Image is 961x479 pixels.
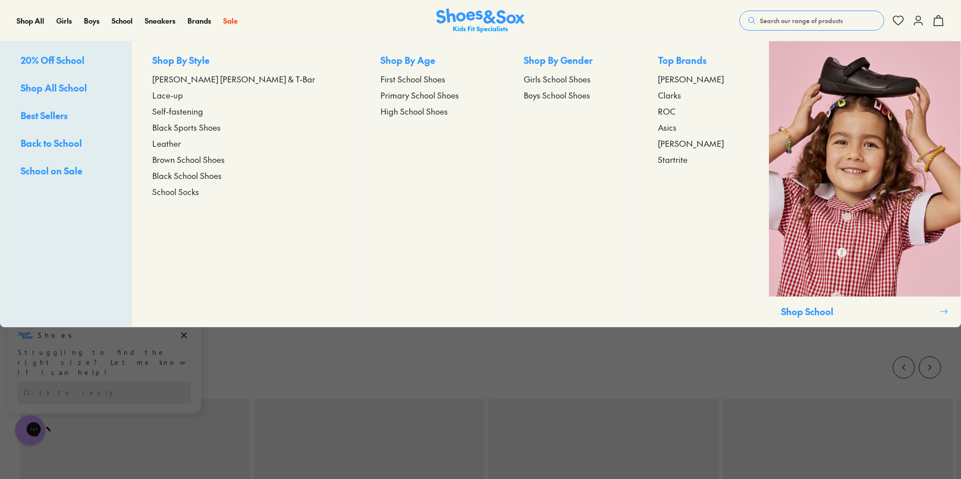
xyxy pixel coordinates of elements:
a: Shoes & Sox [436,9,525,33]
a: Shop All [17,16,44,26]
a: Sneakers [145,16,175,26]
span: Clarks [658,89,681,101]
span: Black School Shoes [152,169,222,181]
a: First School Shoes [380,73,484,85]
a: Boys [84,16,100,26]
div: Reply to the campaigns [18,66,191,88]
img: SNS_Logo_Responsive.svg [436,9,525,33]
a: Shop All School [21,81,112,97]
a: ROC [658,105,748,117]
img: Shoes logo [18,12,34,28]
span: Black Sports Shoes [152,121,221,133]
h3: Shoes [38,15,77,25]
p: Top Brands [658,53,748,69]
span: Self-fastening [152,105,203,117]
a: School on Sale [21,164,112,179]
div: Message from Shoes. Struggling to find the right size? Let me know if I can help! [8,12,201,62]
div: Struggling to find the right size? Let me know if I can help! [18,32,191,62]
a: [PERSON_NAME] [PERSON_NAME] & T-Bar [152,73,340,85]
span: First School Shoes [380,73,445,85]
a: Brands [187,16,211,26]
iframe: Gorgias live chat messenger [10,412,50,449]
p: Shop By Gender [524,53,617,69]
a: Sale [223,16,238,26]
span: Primary School Shoes [380,89,459,101]
a: Leather [152,137,340,149]
span: Lace-up [152,89,183,101]
a: Girls [56,16,72,26]
span: Asics [658,121,677,133]
span: Shop All School [21,81,87,94]
span: 20% Off School [21,54,84,66]
a: Clarks [658,89,748,101]
a: Self-fastening [152,105,340,117]
a: Primary School Shoes [380,89,484,101]
a: Girls School Shoes [524,73,617,85]
span: School on Sale [21,164,82,177]
img: SNS_10_2.png [769,41,960,297]
span: Girls School Shoes [524,73,591,85]
span: Brown School Shoes [152,153,225,165]
button: Search our range of products [739,11,884,31]
a: Asics [658,121,748,133]
a: High School Shoes [380,105,484,117]
a: Best Sellers [21,109,112,124]
a: School Socks [152,185,340,198]
span: [PERSON_NAME] [658,137,724,149]
a: Black School Shoes [152,169,340,181]
button: Dismiss campaign [177,13,191,27]
a: Shop School [768,41,960,327]
div: Campaign message [8,2,201,98]
a: [PERSON_NAME] [658,73,748,85]
span: ROC [658,105,676,117]
a: [PERSON_NAME] [658,137,748,149]
a: Black Sports Shoes [152,121,340,133]
span: Startrite [658,153,688,165]
span: Back to School [21,137,82,149]
a: Lace-up [152,89,340,101]
span: [PERSON_NAME] [PERSON_NAME] & T-Bar [152,73,315,85]
p: Shop By Age [380,53,484,69]
span: Search our range of products [760,16,843,25]
span: Boys School Shoes [524,89,590,101]
a: School [112,16,133,26]
a: Boys School Shoes [524,89,617,101]
a: Startrite [658,153,748,165]
span: Best Sellers [21,109,68,122]
span: [PERSON_NAME] [658,73,724,85]
span: High School Shoes [380,105,448,117]
p: Shop By Style [152,53,340,69]
a: 20% Off School [21,53,112,69]
span: Leather [152,137,181,149]
p: Shop School [781,305,935,318]
span: School Socks [152,185,199,198]
a: Back to School [21,136,112,152]
a: Brown School Shoes [152,153,340,165]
